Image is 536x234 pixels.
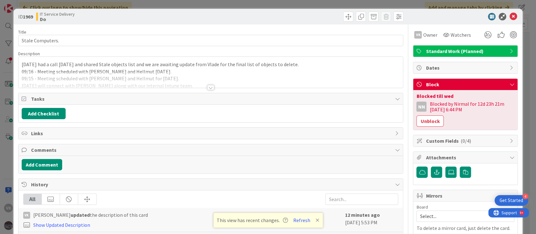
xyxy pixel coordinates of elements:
span: Tasks [31,95,392,103]
b: updated [71,212,90,218]
span: IT Service Delivery [40,12,75,17]
div: Blocked till wed [416,93,514,98]
button: Add Checklist [22,108,66,119]
span: Description [18,51,40,56]
input: Search... [325,194,398,205]
div: VK [414,31,422,39]
span: Select... [420,212,500,221]
span: Block [426,81,506,88]
div: NN [416,102,426,112]
span: [PERSON_NAME] the description of this card [33,211,148,219]
span: This view has recent changes. [217,216,288,224]
button: Refresh [291,216,312,224]
a: Show Updated Description [33,222,90,228]
div: Open Get Started checklist, remaining modules: 4 [495,195,528,206]
p: [DATE] had a call [DATE] and shared Stale objects list and we are awaiting update from Vlade for ... [22,61,400,68]
span: History [31,181,392,188]
div: VK [23,212,30,219]
div: 4 [522,194,528,199]
input: type card name here... [18,35,403,46]
span: Dates [426,64,506,72]
div: 9+ [32,3,35,8]
b: 1969 [23,13,33,20]
span: Attachments [426,154,506,161]
span: Custom Fields [426,137,506,145]
span: ID [18,13,33,20]
span: Owner [423,31,437,39]
b: Do [40,17,75,22]
div: Blocked by Nirmal for 12d 23h 21m [DATE] 6:44 PM [430,101,514,112]
label: Title [18,29,26,35]
span: Mirrors [426,192,506,199]
span: Links [31,130,392,137]
b: 12 minutes ago [345,212,380,218]
span: Standard Work (Planned) [426,47,506,55]
span: Board [416,205,428,209]
span: Watchers [450,31,471,39]
span: Comments [31,146,392,154]
button: Unblock [416,115,444,127]
span: Support [13,1,29,8]
div: All [24,194,42,205]
p: 09/16 - Meeting scheduled with [PERSON_NAME] and Hellmut [DATE]. [22,68,400,75]
button: Add Comment [22,159,62,170]
div: Get Started [500,197,523,204]
div: [DATE] 5:53 PM [345,211,398,229]
span: ( 0/4 ) [460,138,471,144]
